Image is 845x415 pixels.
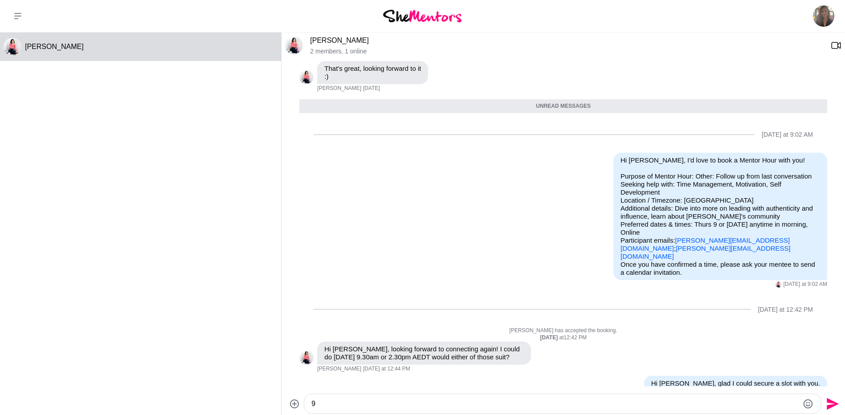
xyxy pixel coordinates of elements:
div: Unread messages [299,99,827,114]
time: 2025-10-02T03:14:53.638Z [363,366,410,373]
strong: [DATE] [540,334,559,341]
img: J [4,38,21,56]
button: Emoji picker [803,399,813,409]
p: [PERSON_NAME] has accepted the booking. [299,327,827,334]
div: Jolynne Rydz [775,281,782,288]
img: Nirali Subnis [813,5,834,27]
p: That's great, looking forward to it :) [324,65,421,81]
span: [PERSON_NAME] [317,85,361,92]
div: [DATE] at 9:02 AM [762,131,813,138]
time: 2025-09-30T23:32:28.822Z [784,281,827,288]
div: Jolynne Rydz [299,70,314,84]
p: Hi [PERSON_NAME], looking forward to connecting again! I could do [DATE] 9.30am or 2.30pm AEDT wo... [324,345,524,361]
div: Jolynne Rydz [299,350,314,365]
span: [PERSON_NAME] [317,366,361,373]
a: [PERSON_NAME][EMAIL_ADDRESS][DOMAIN_NAME] [620,236,790,252]
textarea: Type your message [311,399,799,409]
img: J [285,37,303,54]
p: 2 members , 1 online [310,48,824,55]
img: J [299,350,314,365]
p: Hi [PERSON_NAME], glad I could secure a slot with you. [651,379,820,387]
div: Jolynne Rydz [4,38,21,56]
a: [PERSON_NAME] [310,37,369,44]
img: J [299,70,314,84]
p: Once you have confirmed a time, please ask your mentee to send a calendar invitation. [620,260,820,277]
span: [PERSON_NAME] [25,43,84,50]
button: Send [821,394,841,414]
div: [DATE] at 12:42 PM [758,306,813,313]
div: Jolynne Rydz [285,37,303,54]
div: at 12:42 PM [299,334,827,342]
p: Purpose of Mentor Hour: Other: Follow up from last conversation Seeking help with: Time Managemen... [620,172,820,260]
img: J [775,281,782,288]
p: Hi [PERSON_NAME], I'd love to book a Mentor Hour with you! [620,156,820,164]
time: 2025-08-04T02:45:23.753Z [363,85,380,92]
a: [PERSON_NAME][EMAIL_ADDRESS][DOMAIN_NAME] [620,244,791,260]
img: She Mentors Logo [383,10,461,22]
